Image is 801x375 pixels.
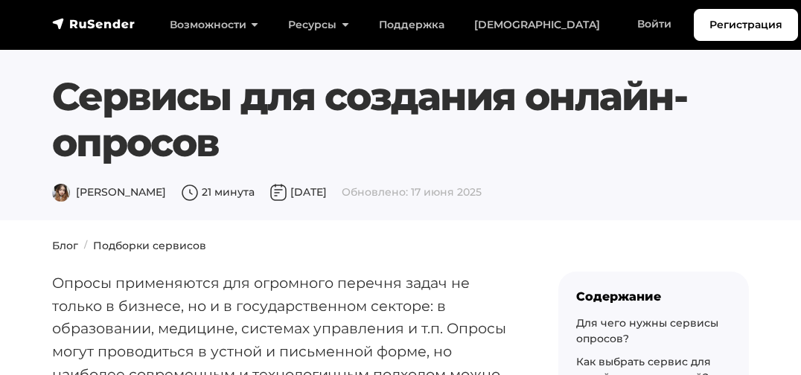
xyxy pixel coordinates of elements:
[269,185,327,199] span: [DATE]
[52,239,78,252] a: Блог
[52,16,135,31] img: RuSender
[273,10,363,40] a: Ресурсы
[78,238,206,254] li: Подборки сервисов
[52,74,749,167] h1: Сервисы для создания онлайн-опросов
[52,185,166,199] span: [PERSON_NAME]
[269,184,287,202] img: Дата публикации
[155,10,273,40] a: Возможности
[342,185,482,199] span: Обновлено: 17 июня 2025
[694,9,798,41] a: Регистрация
[576,316,718,345] a: Для чего нужны сервисы опросов?
[576,289,731,304] div: Содержание
[622,9,686,39] a: Войти
[364,10,459,40] a: Поддержка
[181,185,255,199] span: 21 минута
[459,10,615,40] a: [DEMOGRAPHIC_DATA]
[181,184,199,202] img: Время чтения
[43,238,758,254] nav: breadcrumb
